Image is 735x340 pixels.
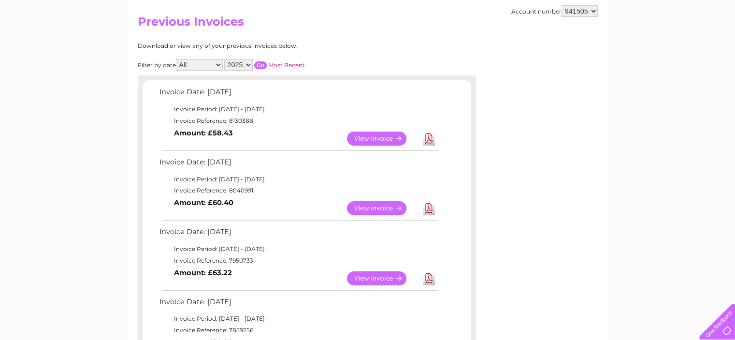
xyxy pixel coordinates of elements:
[589,41,610,48] a: Energy
[157,325,440,336] td: Invoice Reference: 7859256
[157,174,440,185] td: Invoice Period: [DATE] - [DATE]
[347,201,418,215] a: View
[157,225,440,243] td: Invoice Date: [DATE]
[157,243,440,255] td: Invoice Period: [DATE] - [DATE]
[157,313,440,325] td: Invoice Period: [DATE] - [DATE]
[157,115,440,127] td: Invoice Reference: 8130388
[174,268,232,277] b: Amount: £63.22
[268,61,305,69] a: Most Recent
[138,59,391,71] div: Filter by date
[565,41,583,48] a: Water
[651,41,665,48] a: Blog
[138,15,598,33] h2: Previous Invoices
[671,41,694,48] a: Contact
[423,132,435,146] a: Download
[140,5,596,47] div: Clear Business is a trading name of Verastar Limited (registered in [GEOGRAPHIC_DATA] No. 3667643...
[174,129,233,137] b: Amount: £58.43
[616,41,645,48] a: Telecoms
[26,25,75,55] img: logo.png
[347,271,418,285] a: View
[423,201,435,215] a: Download
[157,86,440,103] td: Invoice Date: [DATE]
[703,41,726,48] a: Log out
[157,255,440,266] td: Invoice Reference: 7950733
[511,5,598,17] div: Account number
[157,103,440,115] td: Invoice Period: [DATE] - [DATE]
[157,185,440,196] td: Invoice Reference: 8040991
[553,5,620,17] a: 0333 014 3131
[138,43,391,49] div: Download or view any of your previous invoices below.
[157,156,440,174] td: Invoice Date: [DATE]
[157,296,440,313] td: Invoice Date: [DATE]
[423,271,435,285] a: Download
[174,198,233,207] b: Amount: £60.40
[347,132,418,146] a: View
